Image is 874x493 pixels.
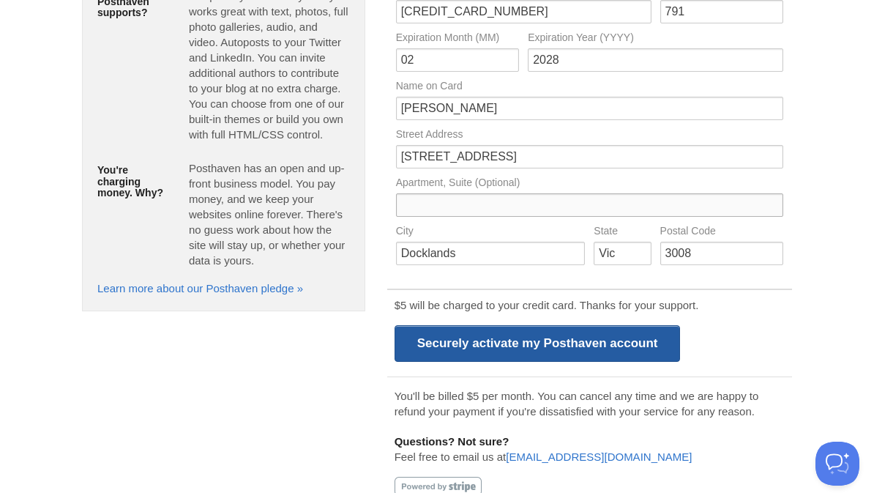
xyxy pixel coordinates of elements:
input: Securely activate my Posthaven account [395,325,681,362]
label: Expiration Month (MM) [396,32,519,46]
label: Postal Code [660,226,783,240]
b: Questions? Not sure? [395,435,509,448]
label: State [594,226,651,240]
p: Feel free to email us at [395,434,785,464]
label: Expiration Year (YYYY) [528,32,783,46]
a: [EMAIL_ADDRESS][DOMAIN_NAME] [506,451,692,463]
label: Name on Card [396,81,783,94]
h5: You're charging money. Why? [97,165,167,199]
p: Posthaven has an open and up-front business model. You pay money, and we keep your websites onlin... [189,160,350,268]
iframe: Help Scout Beacon - Open [815,442,859,486]
label: Apartment, Suite (Optional) [396,177,783,191]
a: Learn more about our Posthaven pledge » [97,282,303,294]
label: City [396,226,586,240]
label: Street Address [396,129,783,143]
p: You'll be billed $5 per month. You can cancel any time and we are happy to refund your payment if... [395,388,785,419]
p: $5 will be charged to your credit card. Thanks for your support. [395,297,785,313]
